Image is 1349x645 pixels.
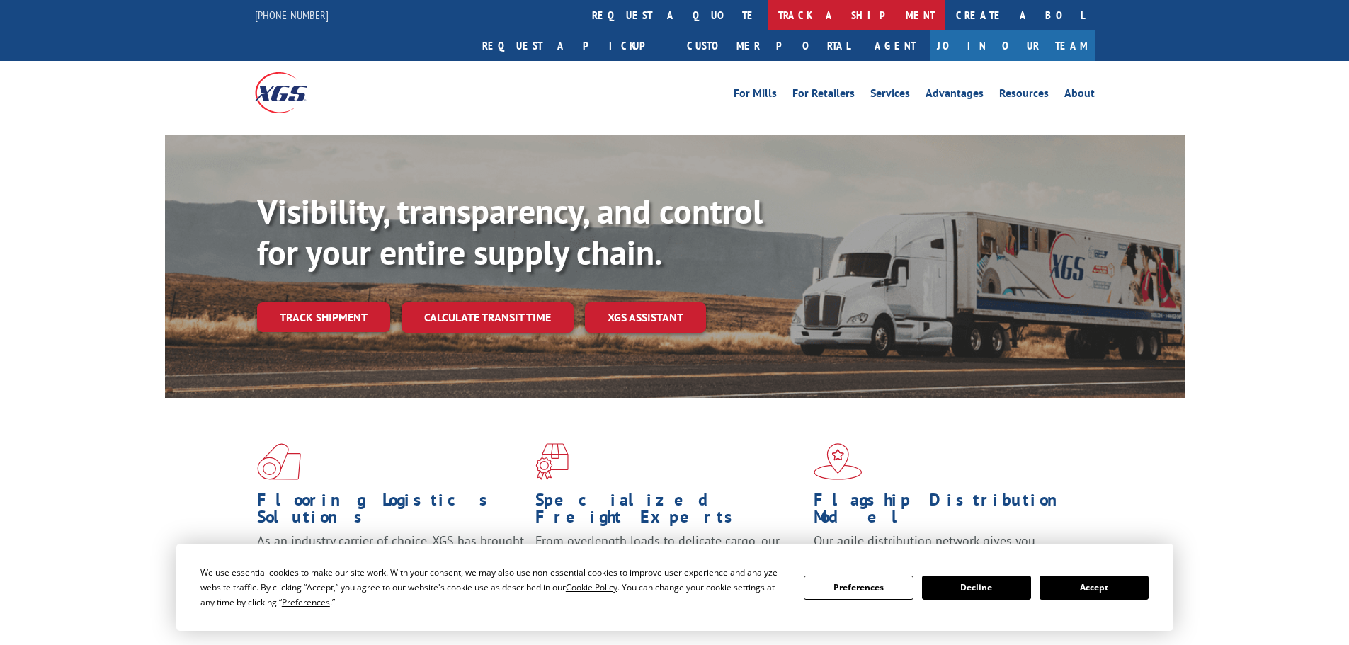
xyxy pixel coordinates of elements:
span: As an industry carrier of choice, XGS has brought innovation and dedication to flooring logistics... [257,532,524,583]
button: Decline [922,576,1031,600]
button: Preferences [804,576,913,600]
a: [PHONE_NUMBER] [255,8,329,22]
a: Customer Portal [676,30,860,61]
div: Cookie Consent Prompt [176,544,1173,631]
span: Cookie Policy [566,581,617,593]
a: Resources [999,88,1049,103]
a: Advantages [926,88,984,103]
span: Our agile distribution network gives you nationwide inventory management on demand. [814,532,1074,566]
a: For Retailers [792,88,855,103]
p: From overlength loads to delicate cargo, our experienced staff knows the best way to move your fr... [535,532,803,595]
button: Accept [1040,576,1149,600]
b: Visibility, transparency, and control for your entire supply chain. [257,189,763,274]
a: Track shipment [257,302,390,332]
a: Calculate transit time [402,302,574,333]
img: xgs-icon-focused-on-flooring-red [535,443,569,480]
a: Agent [860,30,930,61]
h1: Specialized Freight Experts [535,491,803,532]
span: Preferences [282,596,330,608]
a: XGS ASSISTANT [585,302,706,333]
a: About [1064,88,1095,103]
img: xgs-icon-flagship-distribution-model-red [814,443,863,480]
a: Request a pickup [472,30,676,61]
img: xgs-icon-total-supply-chain-intelligence-red [257,443,301,480]
a: Join Our Team [930,30,1095,61]
h1: Flooring Logistics Solutions [257,491,525,532]
div: We use essential cookies to make our site work. With your consent, we may also use non-essential ... [200,565,787,610]
a: For Mills [734,88,777,103]
h1: Flagship Distribution Model [814,491,1081,532]
a: Services [870,88,910,103]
